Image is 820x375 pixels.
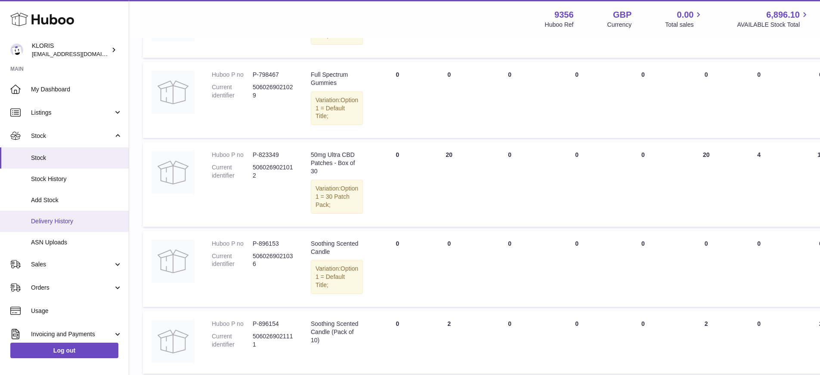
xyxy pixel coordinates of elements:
[736,62,783,138] td: 0
[316,97,358,120] span: Option 1 = Default Title;
[677,311,736,374] td: 2
[423,231,475,307] td: 0
[737,21,810,29] span: AVAILABLE Stock Total
[31,85,122,94] span: My Dashboard
[253,163,294,180] dd: 5060269021012
[31,132,113,140] span: Stock
[677,62,736,138] td: 0
[371,231,423,307] td: 0
[311,320,363,344] div: Soothing Scented Candle (Pack of 10)
[212,71,253,79] dt: Huboo P no
[641,71,645,78] span: 0
[253,151,294,159] dd: P-823349
[253,83,294,100] dd: 5060269021029
[32,42,109,58] div: KLORIS
[613,9,631,21] strong: GBP
[316,185,358,208] span: Option 1 = 30 Patch Pack;
[253,320,294,328] dd: P-896154
[316,16,358,39] span: Option 1 = Default Title;
[311,180,363,214] div: Variation:
[641,320,645,327] span: 0
[10,44,23,56] img: huboo@kloriscbd.com
[677,231,736,307] td: 0
[475,142,545,226] td: 0
[475,62,545,138] td: 0
[545,311,609,374] td: 0
[212,163,253,180] dt: Current identifier
[31,307,122,315] span: Usage
[31,238,122,247] span: ASN Uploads
[475,311,545,374] td: 0
[32,50,127,57] span: [EMAIL_ADDRESS][DOMAIN_NAME]
[545,62,609,138] td: 0
[253,71,294,79] dd: P-798467
[31,154,122,162] span: Stock
[10,343,118,358] a: Log out
[31,217,122,225] span: Delivery History
[423,142,475,226] td: 20
[253,240,294,248] dd: P-896153
[212,83,253,100] dt: Current identifier
[31,196,122,204] span: Add Stock
[212,240,253,248] dt: Huboo P no
[311,240,363,256] div: Soothing Scented Candle
[545,21,574,29] div: Huboo Ref
[475,231,545,307] td: 0
[736,311,783,374] td: 0
[212,252,253,269] dt: Current identifier
[152,71,195,114] img: product image
[31,109,113,117] span: Listings
[152,151,195,194] img: product image
[212,320,253,328] dt: Huboo P no
[665,9,703,29] a: 0.00 Total sales
[423,62,475,138] td: 0
[665,21,703,29] span: Total sales
[736,231,783,307] td: 0
[31,260,113,269] span: Sales
[212,151,253,159] dt: Huboo P no
[677,9,694,21] span: 0.00
[31,175,122,183] span: Stock History
[554,9,574,21] strong: 9356
[212,332,253,349] dt: Current identifier
[641,240,645,247] span: 0
[311,71,363,87] div: Full Spectrum Gummies
[423,311,475,374] td: 2
[31,284,113,292] span: Orders
[545,142,609,226] td: 0
[311,260,363,294] div: Variation:
[641,151,645,158] span: 0
[371,311,423,374] td: 0
[371,142,423,226] td: 0
[152,240,195,283] img: product image
[311,91,363,125] div: Variation:
[737,9,810,29] a: 6,896.10 AVAILABLE Stock Total
[316,265,358,288] span: Option 1 = Default Title;
[371,62,423,138] td: 0
[736,142,783,226] td: 4
[253,252,294,269] dd: 5060269021036
[766,9,800,21] span: 6,896.10
[607,21,632,29] div: Currency
[311,151,363,175] div: 50mg Ultra CBD Patches - Box of 30
[677,142,736,226] td: 20
[253,332,294,349] dd: 5060269021111
[545,231,609,307] td: 0
[31,330,113,338] span: Invoicing and Payments
[152,320,195,363] img: product image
